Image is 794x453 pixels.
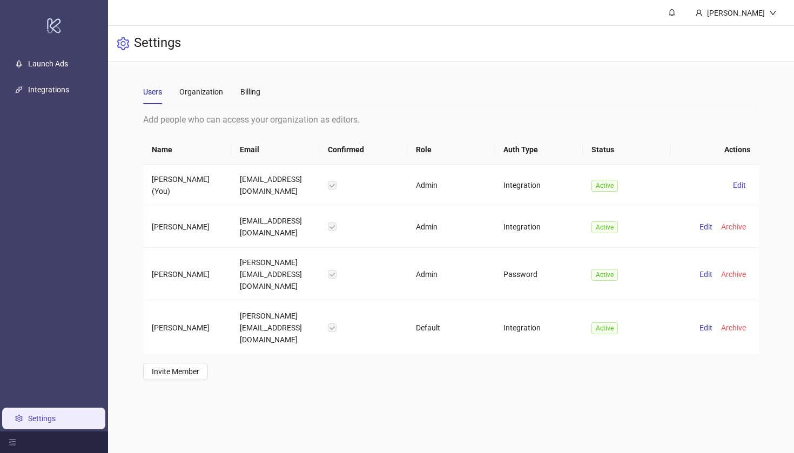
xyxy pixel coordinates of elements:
[721,222,746,231] span: Archive
[407,135,495,165] th: Role
[591,269,618,281] span: Active
[729,179,750,192] button: Edit
[583,135,671,165] th: Status
[733,181,746,190] span: Edit
[668,9,676,16] span: bell
[671,135,759,165] th: Actions
[179,86,223,98] div: Organization
[143,301,231,354] td: [PERSON_NAME]
[231,135,319,165] th: Email
[134,35,181,53] h3: Settings
[703,7,769,19] div: [PERSON_NAME]
[695,9,703,17] span: user
[407,206,495,248] td: Admin
[407,165,495,206] td: Admin
[695,268,717,281] button: Edit
[695,220,717,233] button: Edit
[495,135,583,165] th: Auth Type
[495,206,583,248] td: Integration
[9,438,16,446] span: menu-fold
[717,220,750,233] button: Archive
[143,206,231,248] td: [PERSON_NAME]
[143,86,162,98] div: Users
[28,85,69,94] a: Integrations
[699,323,712,332] span: Edit
[117,37,130,50] span: setting
[717,321,750,334] button: Archive
[407,248,495,301] td: Admin
[495,165,583,206] td: Integration
[143,248,231,301] td: [PERSON_NAME]
[28,59,68,68] a: Launch Ads
[495,301,583,354] td: Integration
[143,135,231,165] th: Name
[231,248,319,301] td: [PERSON_NAME][EMAIL_ADDRESS][DOMAIN_NAME]
[319,135,407,165] th: Confirmed
[231,301,319,354] td: [PERSON_NAME][EMAIL_ADDRESS][DOMAIN_NAME]
[407,301,495,354] td: Default
[695,321,717,334] button: Edit
[591,221,618,233] span: Active
[231,206,319,248] td: [EMAIL_ADDRESS][DOMAIN_NAME]
[591,180,618,192] span: Active
[231,165,319,206] td: [EMAIL_ADDRESS][DOMAIN_NAME]
[495,248,583,301] td: Password
[240,86,260,98] div: Billing
[699,270,712,279] span: Edit
[699,222,712,231] span: Edit
[152,367,199,376] span: Invite Member
[143,363,208,380] button: Invite Member
[143,113,759,126] div: Add people who can access your organization as editors.
[591,322,618,334] span: Active
[721,323,746,332] span: Archive
[721,270,746,279] span: Archive
[28,414,56,423] a: Settings
[143,165,231,206] td: [PERSON_NAME] (You)
[769,9,777,17] span: down
[717,268,750,281] button: Archive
